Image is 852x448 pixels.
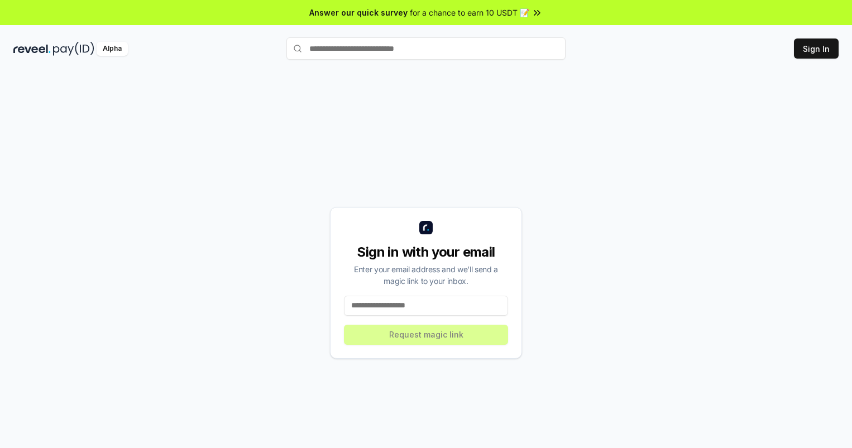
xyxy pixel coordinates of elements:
span: for a chance to earn 10 USDT 📝 [410,7,529,18]
button: Sign In [794,38,839,59]
img: pay_id [53,42,94,56]
img: logo_small [419,221,433,234]
img: reveel_dark [13,42,51,56]
div: Enter your email address and we’ll send a magic link to your inbox. [344,263,508,287]
div: Alpha [97,42,128,56]
div: Sign in with your email [344,243,508,261]
span: Answer our quick survey [309,7,408,18]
